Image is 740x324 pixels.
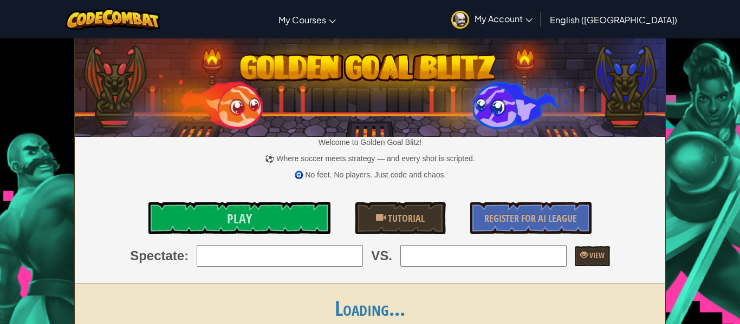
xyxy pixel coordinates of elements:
[484,211,577,225] span: Register for AI League
[544,5,683,34] a: English ([GEOGRAPHIC_DATA])
[588,250,605,260] span: View
[75,169,666,180] p: 🧿 No feet. No players. Just code and chaos.
[75,137,666,148] p: Welcome to Golden Goal Blitz!
[475,13,533,24] span: My Account
[355,202,446,234] a: Tutorial
[371,247,392,265] span: VS.
[227,210,252,227] span: Play
[451,11,469,29] img: avatar
[278,14,326,25] span: My Courses
[550,14,677,25] span: English ([GEOGRAPHIC_DATA])
[75,34,666,137] img: Golden Goal
[273,5,341,34] a: My Courses
[130,247,184,265] span: Spectate
[446,2,538,36] a: My Account
[75,297,666,320] h1: Loading...
[184,247,189,265] span: :
[470,202,592,234] a: Register for AI League
[75,153,666,164] p: ⚽ Where soccer meets strategy — and every shot is scripted.
[66,8,160,30] img: CodeCombat logo
[386,211,425,225] span: Tutorial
